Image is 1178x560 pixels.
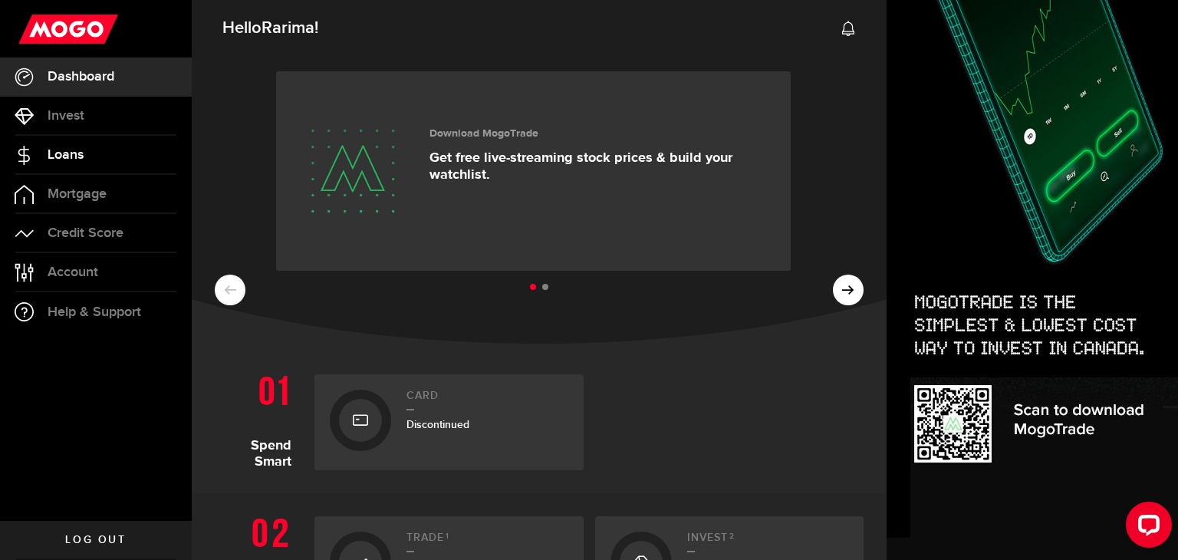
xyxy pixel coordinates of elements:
h2: Trade [406,532,568,552]
h2: Invest [687,532,849,552]
span: Mortgage [48,187,107,201]
span: Loans [48,148,84,162]
h3: Download MogoTrade [429,127,768,140]
span: Discontinued [406,418,469,431]
span: Account [48,265,98,279]
span: Hello ! [222,12,318,44]
a: Download MogoTrade Get free live-streaming stock prices & build your watchlist. [276,71,791,271]
span: Credit Score [48,226,123,240]
sup: 2 [729,532,735,541]
iframe: LiveChat chat widget [1114,496,1178,560]
span: Invest [48,109,84,123]
span: Dashboard [48,70,114,84]
a: CardDiscontinued [314,374,584,470]
h2: Card [406,390,568,410]
span: Log out [65,535,126,545]
span: Rarima [262,18,314,38]
p: Get free live-streaming stock prices & build your watchlist. [429,150,768,183]
span: Help & Support [48,305,141,319]
sup: 1 [446,532,449,541]
h1: Spend Smart [215,367,303,470]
